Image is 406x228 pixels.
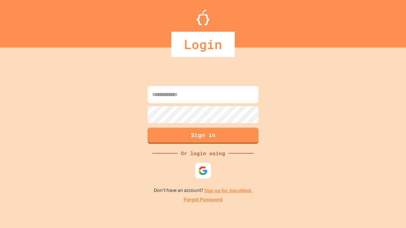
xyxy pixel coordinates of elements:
[154,187,252,194] p: Don't have an account?
[353,175,400,202] iframe: chat widget
[197,9,209,25] img: Logo.svg
[379,203,400,222] iframe: chat widget
[178,149,228,157] div: Or login using
[171,32,235,57] div: Login
[198,166,208,175] img: google-icon.svg
[147,128,259,144] button: Sign in
[204,187,252,194] a: Sign up for JuiceMind.
[184,196,222,204] a: Forgot Password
